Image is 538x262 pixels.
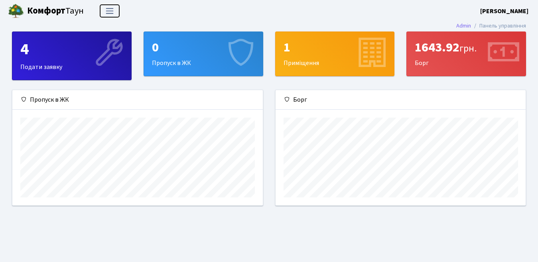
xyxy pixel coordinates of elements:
div: Пропуск в ЖК [12,90,263,110]
b: Комфорт [27,4,65,17]
li: Панель управління [471,22,526,30]
div: Пропуск в ЖК [144,32,263,76]
div: 0 [152,40,255,55]
div: Борг [407,32,526,76]
a: [PERSON_NAME] [480,6,528,16]
img: logo.png [8,3,24,19]
button: Переключити навігацію [100,4,120,18]
div: Борг [276,90,526,110]
a: 0Пропуск в ЖК [144,32,263,76]
div: 4 [20,40,123,59]
nav: breadcrumb [444,18,538,34]
div: 1 [284,40,386,55]
div: Подати заявку [12,32,131,80]
b: [PERSON_NAME] [480,7,528,16]
a: 1Приміщення [275,32,395,76]
div: 1643.92 [415,40,518,55]
span: грн. [459,41,477,55]
div: Приміщення [276,32,394,76]
span: Таун [27,4,84,18]
a: Admin [456,22,471,30]
a: 4Подати заявку [12,32,132,80]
